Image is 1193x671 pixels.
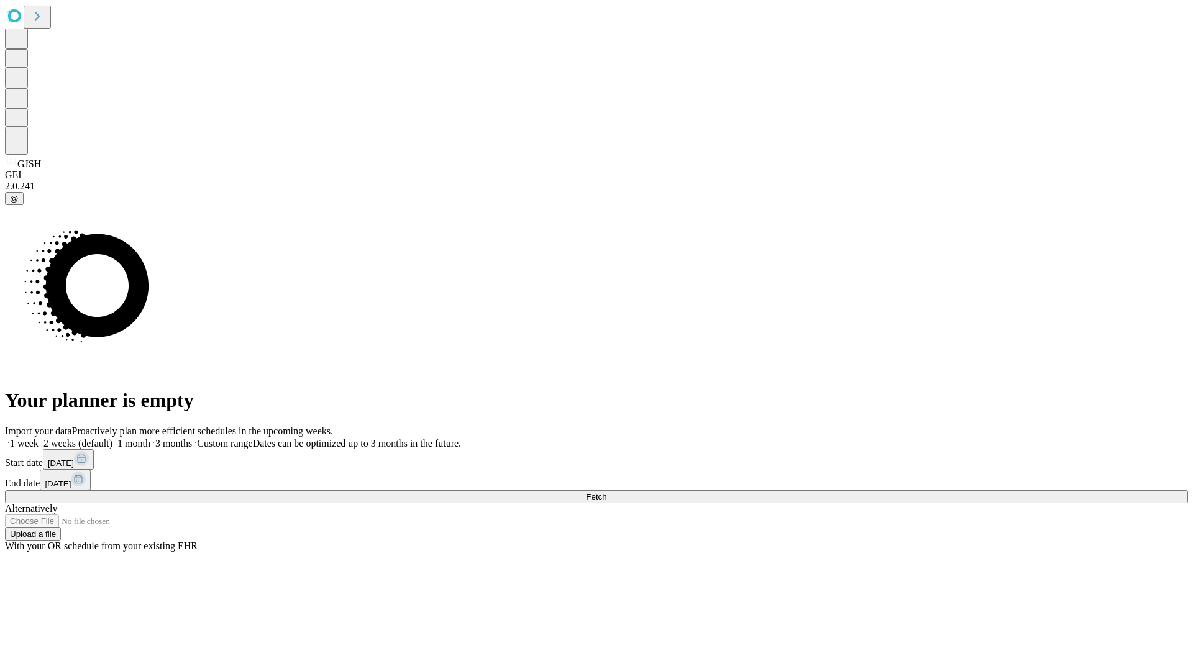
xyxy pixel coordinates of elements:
span: Alternatively [5,503,57,514]
span: GJSH [17,158,41,169]
button: @ [5,192,24,205]
span: 1 month [117,438,150,449]
button: [DATE] [43,449,94,470]
span: 1 week [10,438,39,449]
button: [DATE] [40,470,91,490]
span: With your OR schedule from your existing EHR [5,541,198,551]
h1: Your planner is empty [5,389,1188,412]
span: 3 months [155,438,192,449]
div: GEI [5,170,1188,181]
button: Upload a file [5,527,61,541]
span: Dates can be optimized up to 3 months in the future. [253,438,461,449]
span: 2 weeks (default) [43,438,112,449]
span: Custom range [197,438,252,449]
span: Proactively plan more efficient schedules in the upcoming weeks. [72,426,333,436]
span: @ [10,194,19,203]
div: End date [5,470,1188,490]
span: Import your data [5,426,72,436]
span: Fetch [586,492,606,501]
span: [DATE] [48,459,74,468]
div: Start date [5,449,1188,470]
button: Fetch [5,490,1188,503]
div: 2.0.241 [5,181,1188,192]
span: [DATE] [45,479,71,488]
